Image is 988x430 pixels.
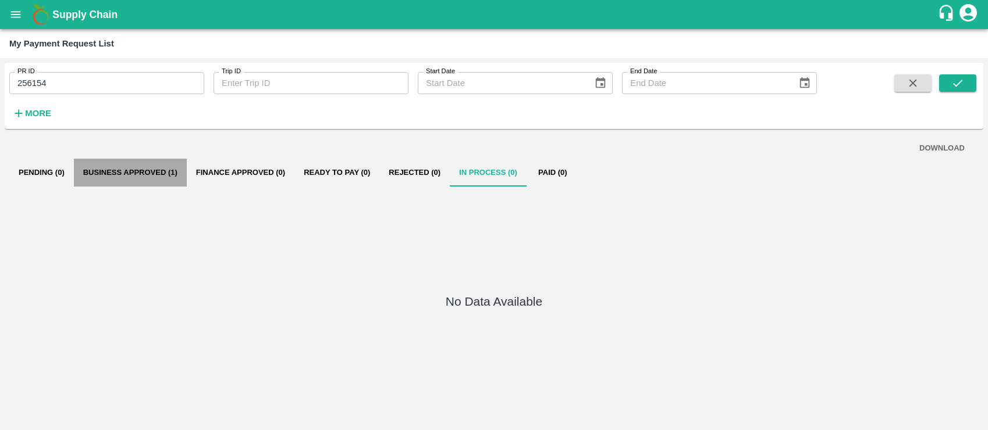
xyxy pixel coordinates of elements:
[29,3,52,26] img: logo
[9,36,114,51] div: My Payment Request List
[958,2,979,27] div: account of current user
[589,72,612,94] button: Choose date
[9,159,74,187] button: Pending (0)
[187,159,294,187] button: Finance Approved (0)
[2,1,29,28] button: open drawer
[74,159,187,187] button: Business Approved (1)
[9,72,204,94] input: Enter PR ID
[222,67,241,76] label: Trip ID
[379,159,450,187] button: Rejected (0)
[450,159,527,187] button: In Process (0)
[446,293,542,310] h5: No Data Available
[937,4,958,25] div: customer-support
[418,72,585,94] input: Start Date
[426,67,455,76] label: Start Date
[52,9,118,20] b: Supply Chain
[52,6,937,23] a: Supply Chain
[17,67,35,76] label: PR ID
[294,159,379,187] button: Ready To Pay (0)
[25,109,51,118] strong: More
[915,138,969,159] button: DOWNLOAD
[794,72,816,94] button: Choose date
[630,67,657,76] label: End Date
[214,72,408,94] input: Enter Trip ID
[9,103,54,123] button: More
[527,159,579,187] button: Paid (0)
[622,72,789,94] input: End Date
